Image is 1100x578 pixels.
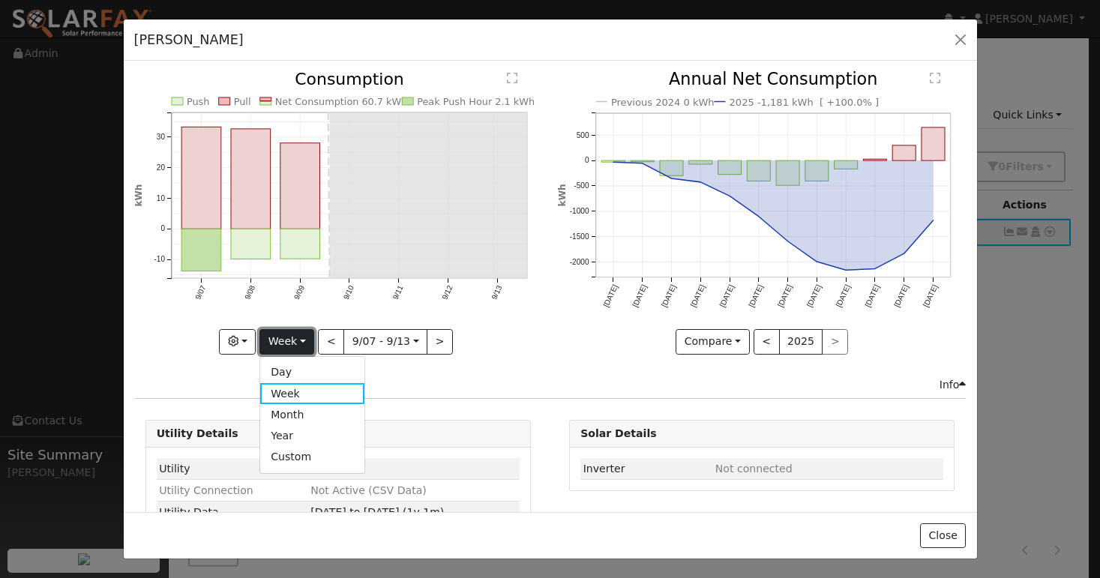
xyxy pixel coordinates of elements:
text: -1500 [570,232,589,241]
text: 9/10 [342,284,355,301]
rect: onclick="" [602,160,625,162]
circle: onclick="" [756,214,762,220]
circle: onclick="" [669,175,675,181]
rect: onclick="" [231,129,271,229]
rect: onclick="" [748,160,771,181]
a: Custom [260,446,364,467]
circle: onclick="" [610,159,616,165]
text: Annual Net Consumption [669,70,878,89]
text: [DATE] [835,283,853,309]
text: 9/08 [243,284,256,301]
button: > [427,329,453,355]
text: Push [187,96,210,107]
text: [DATE] [718,283,736,309]
rect: onclick="" [893,145,916,160]
text: 9/07 [193,284,207,301]
text: [DATE] [893,283,911,309]
text: 500 [577,131,589,139]
div: Info [940,377,967,393]
text: 9/12 [440,284,454,301]
rect: onclick="" [631,160,654,162]
text: -10 [154,256,165,264]
text: Consumption [295,70,404,88]
circle: onclick="" [931,217,937,223]
span: ID: null, authorized: 09/15/25 [310,463,331,475]
rect: onclick="" [280,229,320,259]
rect: onclick="" [922,127,945,160]
button: < [318,329,344,355]
rect: onclick="" [718,160,742,175]
span: Not Active (CSV Data) [310,484,427,496]
rect: onclick="" [280,143,320,229]
text: 30 [156,133,165,141]
span: ID: null, authorized: None [715,463,793,475]
text: Peak Push Hour 2.1 kWh [417,96,535,107]
circle: onclick="" [901,251,907,257]
a: Week [260,383,364,404]
text: kWh [133,184,144,207]
circle: onclick="" [872,266,878,272]
rect: onclick="" [660,160,683,175]
text: [DATE] [805,283,823,309]
a: Day [260,362,364,383]
text: 0 [160,225,165,233]
circle: onclick="" [785,238,791,244]
span: [DATE] to [DATE] (1y 1m) [310,506,444,518]
text: 9/11 [391,284,404,301]
circle: onclick="" [697,179,703,185]
text: [DATE] [776,283,794,309]
text: -500 [574,182,589,190]
td: Utility Data [157,502,308,523]
rect: onclick="" [181,229,221,271]
text: [DATE] [922,283,940,309]
text:  [507,72,517,84]
text: 0 [585,157,589,165]
rect: onclick="" [231,229,271,259]
text: -1000 [570,207,589,215]
text: 20 [156,163,165,172]
rect: onclick="" [835,160,858,169]
text: 2025 -1,181 kWh [ +100.0% ] [730,97,880,108]
rect: onclick="" [864,160,887,161]
button: Compare [676,329,750,355]
text: Pull [233,96,250,107]
strong: Utility Details [157,427,238,439]
td: Utility [157,458,308,480]
text: 10 [156,194,165,202]
button: 2025 [779,329,823,355]
rect: onclick="" [181,127,221,229]
text: kWh [557,184,568,207]
td: Inverter [580,458,712,480]
span: Utility Connection [159,484,253,496]
text:  [931,72,941,84]
text: [DATE] [602,283,620,309]
text: Previous 2024 0 kWh [611,97,715,108]
rect: onclick="" [689,160,712,164]
circle: onclick="" [814,259,820,265]
text: [DATE] [631,283,649,309]
text: [DATE] [748,283,766,309]
text: [DATE] [660,283,678,309]
text: [DATE] [689,283,707,309]
circle: onclick="" [727,193,733,199]
rect: onclick="" [776,160,799,185]
circle: onclick="" [640,160,646,166]
text: -2000 [570,258,589,266]
text: 9/09 [292,284,306,301]
text: Net Consumption 60.7 kWh [274,96,407,107]
circle: onclick="" [843,268,849,274]
button: < [754,329,780,355]
a: Month [260,404,364,425]
button: 9/07 - 9/13 [343,329,427,355]
button: Close [920,523,966,549]
a: Year [260,425,364,446]
button: Week [259,329,314,355]
strong: Solar Details [580,427,656,439]
text: [DATE] [864,283,882,309]
text: 9/13 [490,284,503,301]
h5: [PERSON_NAME] [134,30,244,49]
rect: onclick="" [805,160,829,181]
